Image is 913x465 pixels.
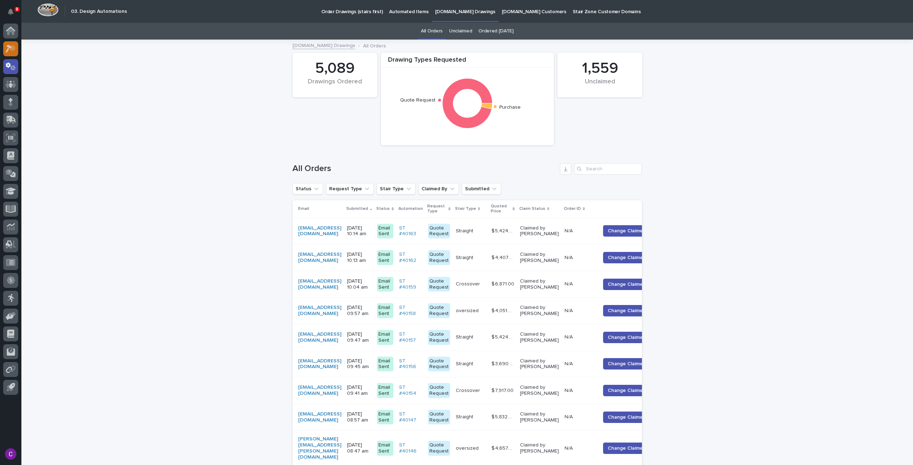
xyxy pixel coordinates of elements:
[491,227,516,234] p: $ 5,424.00
[292,164,557,174] h1: All Orders
[377,357,393,372] div: Email Sent
[565,360,574,367] p: N/A
[519,205,545,213] p: Claim Status
[608,387,645,394] span: Change Claimer
[608,334,645,341] span: Change Claimer
[491,444,516,451] p: $ 4,657.00
[428,383,450,398] div: Quote Request
[565,386,574,394] p: N/A
[455,205,476,213] p: Stair Type
[292,41,355,49] a: [DOMAIN_NAME] Drawings
[421,23,443,40] a: All Orders
[428,441,450,456] div: Quote Request
[16,7,18,12] p: 9
[399,442,422,454] a: ST #40146
[491,306,516,314] p: $ 4,051.00
[428,357,450,372] div: Quote Request
[347,252,371,264] p: [DATE] 10:13 am
[456,386,481,394] p: Crossover
[456,413,475,420] p: Straight
[603,305,649,316] button: Change Claimer
[608,360,645,367] span: Change Claimer
[298,436,341,460] a: [PERSON_NAME][EMAIL_ADDRESS][PERSON_NAME][DOMAIN_NAME]
[377,250,393,265] div: Email Sent
[456,306,480,314] p: oversized
[305,78,365,93] div: Drawings Ordered
[491,202,511,216] p: Quoted Price
[377,441,393,456] div: Email Sent
[565,333,574,340] p: N/A
[456,253,475,261] p: Straight
[377,330,393,345] div: Email Sent
[608,445,645,452] span: Change Claimer
[574,163,642,175] input: Search
[399,278,422,290] a: ST #40159
[399,252,422,264] a: ST #40162
[565,444,574,451] p: N/A
[377,224,393,239] div: Email Sent
[491,413,516,420] p: $ 5,832.00
[298,305,341,317] a: [EMAIL_ADDRESS][DOMAIN_NAME]
[399,331,422,343] a: ST #40157
[3,4,18,19] button: Notifications
[347,411,371,423] p: [DATE] 08:57 am
[565,280,574,287] p: N/A
[520,411,559,423] p: Claimed by [PERSON_NAME]
[71,9,127,15] h2: 03. Design Automations
[565,253,574,261] p: N/A
[347,358,371,370] p: [DATE] 09:45 am
[347,278,371,290] p: [DATE] 10:04 am
[347,384,371,397] p: [DATE] 09:41 am
[478,23,514,40] a: Ordered [DATE]
[603,443,649,454] button: Change Claimer
[305,60,365,77] div: 5,089
[377,303,393,318] div: Email Sent
[491,253,516,261] p: $ 4,407.00
[292,404,661,430] tr: [EMAIL_ADDRESS][DOMAIN_NAME] [DATE] 08:57 amEmail SentST #40147 Quote RequestStraightStraight $ 5...
[298,384,341,397] a: [EMAIL_ADDRESS][DOMAIN_NAME]
[347,442,371,454] p: [DATE] 08:47 am
[398,205,423,213] p: Automation
[520,305,559,317] p: Claimed by [PERSON_NAME]
[292,351,661,377] tr: [EMAIL_ADDRESS][DOMAIN_NAME] [DATE] 09:45 amEmail SentST #40156 Quote RequestStraightStraight $ 3...
[565,306,574,314] p: N/A
[377,410,393,425] div: Email Sent
[456,333,475,340] p: Straight
[418,183,459,195] button: Claimed By
[298,205,309,213] p: Email
[608,281,645,288] span: Change Claimer
[608,227,645,234] span: Change Claimer
[570,60,630,77] div: 1,559
[564,205,581,213] p: Order ID
[565,227,574,234] p: N/A
[608,414,645,421] span: Change Claimer
[520,331,559,343] p: Claimed by [PERSON_NAME]
[456,280,481,287] p: Crossover
[400,98,435,103] text: Quote Request
[292,218,661,244] tr: [EMAIL_ADDRESS][DOMAIN_NAME] [DATE] 10:14 amEmail SentST #40163 Quote RequestStraightStraight $ 5...
[298,331,341,343] a: [EMAIL_ADDRESS][DOMAIN_NAME]
[491,360,516,367] p: $ 3,690.00
[456,444,480,451] p: oversized
[399,358,422,370] a: ST #40156
[377,183,415,195] button: Stair Type
[520,358,559,370] p: Claimed by [PERSON_NAME]
[491,333,516,340] p: $ 5,424.00
[298,278,341,290] a: [EMAIL_ADDRESS][DOMAIN_NAME]
[520,278,559,290] p: Claimed by [PERSON_NAME]
[428,330,450,345] div: Quote Request
[462,183,501,195] button: Submitted
[376,205,390,213] p: Status
[603,225,649,237] button: Change Claimer
[603,279,649,290] button: Change Claimer
[603,252,649,263] button: Change Claimer
[377,383,393,398] div: Email Sent
[491,386,515,394] p: $ 7,917.00
[456,360,475,367] p: Straight
[570,78,630,93] div: Unclaimed
[428,410,450,425] div: Quote Request
[9,9,18,20] div: Notifications9
[565,413,574,420] p: N/A
[428,303,450,318] div: Quote Request
[298,225,341,237] a: [EMAIL_ADDRESS][DOMAIN_NAME]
